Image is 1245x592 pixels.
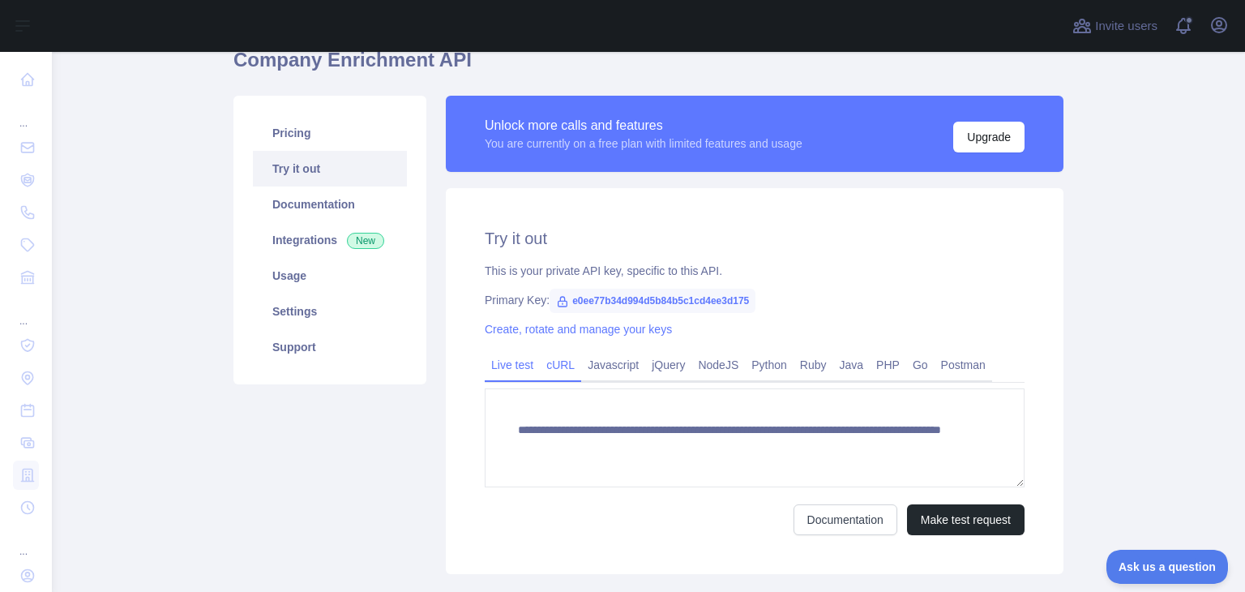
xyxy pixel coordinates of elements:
[485,227,1025,250] h2: Try it out
[691,352,745,378] a: NodeJS
[13,526,39,558] div: ...
[870,352,906,378] a: PHP
[540,352,581,378] a: cURL
[745,352,794,378] a: Python
[253,115,407,151] a: Pricing
[1095,17,1157,36] span: Invite users
[906,352,935,378] a: Go
[1106,550,1229,584] iframe: Toggle Customer Support
[485,292,1025,308] div: Primary Key:
[233,47,1063,86] h1: Company Enrichment API
[645,352,691,378] a: jQuery
[794,352,833,378] a: Ruby
[485,116,802,135] div: Unlock more calls and features
[550,289,755,313] span: e0ee77b34d994d5b84b5c1cd4ee3d175
[581,352,645,378] a: Javascript
[485,263,1025,279] div: This is your private API key, specific to this API.
[953,122,1025,152] button: Upgrade
[485,352,540,378] a: Live test
[13,97,39,130] div: ...
[253,258,407,294] a: Usage
[485,323,672,336] a: Create, rotate and manage your keys
[907,504,1025,535] button: Make test request
[833,352,871,378] a: Java
[13,295,39,328] div: ...
[794,504,897,535] a: Documentation
[935,352,992,378] a: Postman
[253,329,407,365] a: Support
[253,222,407,258] a: Integrations New
[485,135,802,152] div: You are currently on a free plan with limited features and usage
[253,187,407,222] a: Documentation
[347,233,384,249] span: New
[1069,13,1161,39] button: Invite users
[253,294,407,329] a: Settings
[253,151,407,187] a: Try it out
